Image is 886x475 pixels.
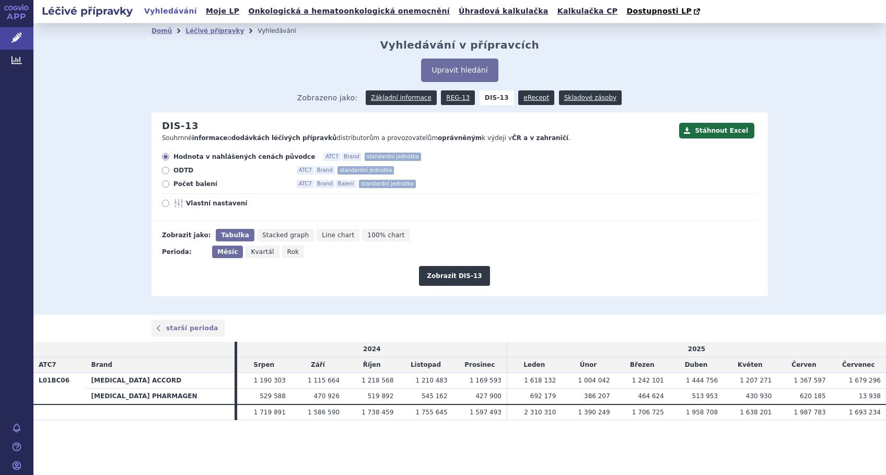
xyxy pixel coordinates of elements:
span: 470 926 [313,392,340,400]
th: [MEDICAL_DATA] PHARMAGEN [86,388,235,404]
span: 1 755 645 [416,409,448,416]
a: Onkologická a hematoonkologická onemocnění [245,4,453,18]
span: Zobrazeno jako: [297,90,358,105]
a: Domů [151,27,172,34]
span: 1 958 708 [686,409,718,416]
td: Duben [669,357,723,373]
a: Dostupnosti LP [623,4,705,19]
div: Zobrazit jako: [162,229,211,241]
td: Prosinec [453,357,507,373]
a: Skladové zásoby [559,90,622,105]
span: 1 004 042 [578,377,610,384]
span: 1 738 459 [362,409,393,416]
a: Léčivé přípravky [185,27,244,34]
span: standardní jednotka [359,180,415,188]
strong: ČR a v zahraničí [512,134,568,142]
span: Rok [287,248,299,256]
span: 386 207 [584,392,610,400]
span: 545 162 [422,392,448,400]
span: 1 679 296 [849,377,881,384]
span: 427 900 [475,392,502,400]
a: Úhradová kalkulačka [456,4,552,18]
span: 1 210 483 [416,377,448,384]
span: 13 938 [859,392,881,400]
span: 1 987 783 [794,409,826,416]
span: 1 207 271 [740,377,772,384]
span: 513 953 [692,392,718,400]
strong: DIS-13 [480,90,514,105]
span: ATC7 [323,153,341,161]
td: Říjen [345,357,399,373]
td: Leden [507,357,562,373]
span: 1 693 234 [849,409,881,416]
span: Brand [342,153,362,161]
span: Hodnota v nahlášených cenách původce [173,153,315,161]
span: Dostupnosti LP [626,7,692,15]
span: 620 185 [800,392,826,400]
span: 1 638 201 [740,409,772,416]
span: Brand [315,180,335,188]
a: Základní informace [366,90,437,105]
span: Brand [315,166,335,175]
td: 2024 [237,342,507,357]
span: Brand [91,361,112,368]
span: 100% chart [367,231,404,239]
span: 1 115 664 [308,377,340,384]
span: ATC7 [297,180,314,188]
td: Září [291,357,345,373]
a: Vyhledávání [141,4,200,18]
button: Stáhnout Excel [679,123,754,138]
td: Únor [561,357,615,373]
a: Kalkulačka CP [554,4,621,18]
th: [MEDICAL_DATA] ACCORD [86,373,235,388]
span: 1 618 132 [524,377,556,384]
th: L01BC06 [33,373,86,404]
a: Moje LP [203,4,242,18]
span: Balení [336,180,356,188]
button: Zobrazit DIS-13 [419,266,489,286]
div: Perioda: [162,246,207,258]
span: 1 390 249 [578,409,610,416]
span: Vlastní nastavení [186,199,301,207]
span: ATC7 [39,361,56,368]
span: 1 218 568 [362,377,393,384]
span: 464 624 [638,392,664,400]
span: 1 444 756 [686,377,718,384]
span: Kvartál [251,248,274,256]
a: starší perioda [151,320,225,337]
li: Vyhledávání [258,23,310,39]
h2: DIS-13 [162,120,199,132]
span: 1 597 493 [470,409,502,416]
td: Srpen [237,357,291,373]
span: Tabulka [221,231,249,239]
span: 1 586 590 [308,409,340,416]
p: Souhrnné o distributorům a provozovatelům k výdeji v . [162,134,674,143]
a: eRecept [518,90,554,105]
span: 1 169 593 [470,377,502,384]
span: 1 706 725 [632,409,664,416]
span: 1 242 101 [632,377,664,384]
td: Listopad [399,357,452,373]
span: 1 190 303 [254,377,286,384]
span: Line chart [322,231,354,239]
span: 519 892 [368,392,394,400]
td: Červen [777,357,831,373]
span: 2 310 310 [524,409,556,416]
span: standardní jednotka [365,153,421,161]
h2: Léčivé přípravky [33,4,141,18]
strong: dodávkách léčivých přípravků [231,134,337,142]
td: Červenec [831,357,886,373]
span: 430 930 [746,392,772,400]
td: Květen [723,357,777,373]
a: REG-13 [441,90,475,105]
span: Měsíc [217,248,238,256]
strong: informace [192,134,228,142]
span: ATC7 [297,166,314,175]
span: 529 588 [260,392,286,400]
span: 1 367 597 [794,377,826,384]
span: ODTD [173,166,288,175]
strong: oprávněným [438,134,482,142]
span: 692 179 [530,392,556,400]
span: Počet balení [173,180,288,188]
td: Březen [615,357,669,373]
